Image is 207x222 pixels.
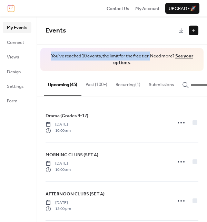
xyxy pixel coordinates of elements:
span: 10:00 am [46,167,71,173]
span: [DATE] [46,160,71,167]
a: Views [3,51,31,62]
a: Form [3,95,31,106]
span: My Events [7,24,27,31]
button: Upgrade🚀 [165,3,199,14]
span: 10:00 am [46,128,71,134]
a: My Account [135,5,159,12]
span: You've reached 10 events, the limit for the free tier. Need more? . [47,53,197,66]
button: Upcoming (45) [44,71,81,96]
span: Views [7,54,19,61]
a: My Events [3,22,31,33]
button: Recurring (1) [111,71,145,95]
a: Contact Us [107,5,129,12]
span: Connect [7,39,24,46]
a: AFTERNOON CLUBS (SET A) [46,190,105,198]
a: Design [3,66,31,77]
span: Settings [7,83,23,90]
span: [DATE] [46,200,71,206]
span: Events [46,24,66,37]
span: 12:00 pm [46,206,71,212]
button: Past (100+) [81,71,111,95]
span: Upgrade 🚀 [169,5,196,12]
img: logo [8,4,14,12]
a: See your options [113,52,193,67]
span: Form [7,98,18,104]
a: MORNING CLUBS (SET A) [46,151,98,159]
a: Connect [3,37,31,48]
span: Design [7,68,21,75]
a: Settings [3,81,31,92]
a: Drama (Grades 9-12) [46,112,88,120]
span: [DATE] [46,121,71,128]
button: Submissions [145,71,178,95]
